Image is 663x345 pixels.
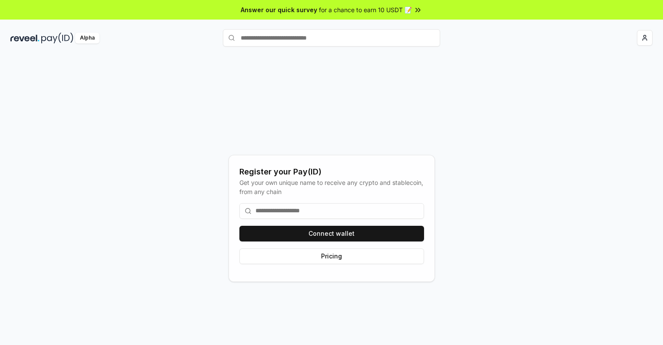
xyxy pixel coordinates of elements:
span: for a chance to earn 10 USDT 📝 [319,5,412,14]
div: Get your own unique name to receive any crypto and stablecoin, from any chain [239,178,424,196]
span: Answer our quick survey [241,5,317,14]
div: Register your Pay(ID) [239,166,424,178]
button: Connect wallet [239,226,424,241]
img: reveel_dark [10,33,40,44]
button: Pricing [239,248,424,264]
div: Alpha [75,33,99,44]
img: pay_id [41,33,73,44]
